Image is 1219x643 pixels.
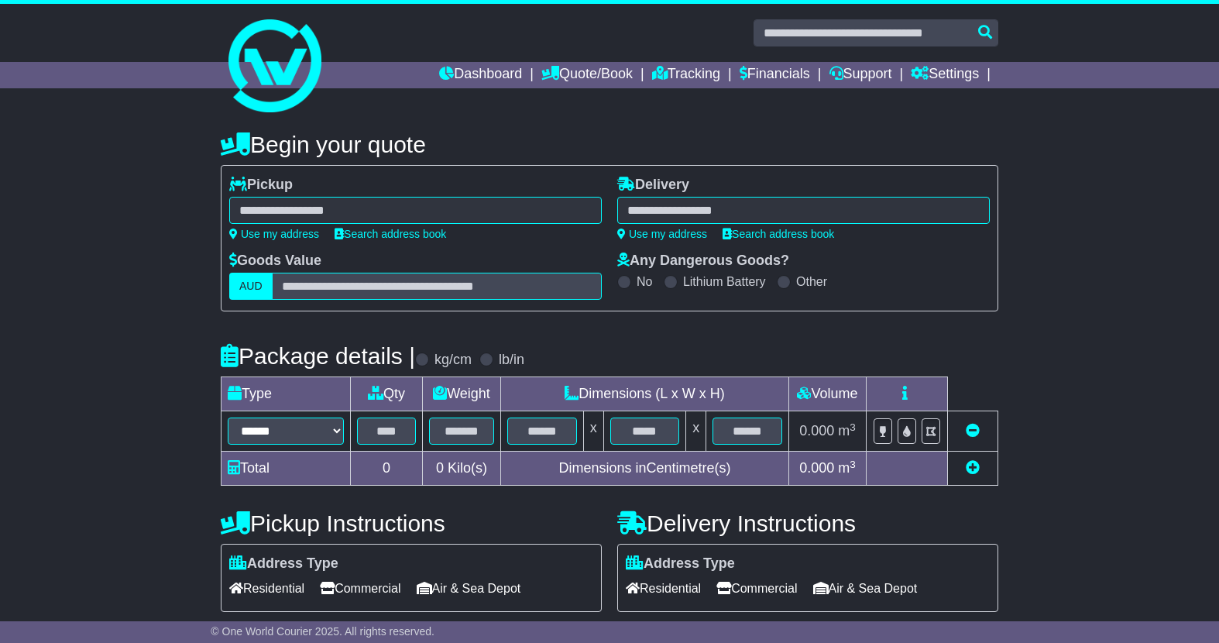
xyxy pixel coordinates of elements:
[686,411,706,452] td: x
[229,228,319,240] a: Use my address
[439,62,522,88] a: Dashboard
[423,452,501,486] td: Kilo(s)
[617,511,998,536] h4: Delivery Instructions
[723,228,834,240] a: Search address book
[911,62,979,88] a: Settings
[652,62,720,88] a: Tracking
[850,421,856,433] sup: 3
[813,576,918,600] span: Air & Sea Depot
[966,460,980,476] a: Add new item
[799,423,834,438] span: 0.000
[583,411,603,452] td: x
[211,625,434,638] span: © One World Courier 2025. All rights reserved.
[637,274,652,289] label: No
[740,62,810,88] a: Financials
[436,460,444,476] span: 0
[221,377,351,411] td: Type
[320,576,400,600] span: Commercial
[617,177,689,194] label: Delivery
[423,377,501,411] td: Weight
[796,274,827,289] label: Other
[850,459,856,470] sup: 3
[351,377,423,411] td: Qty
[335,228,446,240] a: Search address book
[716,576,797,600] span: Commercial
[838,423,856,438] span: m
[838,460,856,476] span: m
[417,576,521,600] span: Air & Sea Depot
[499,352,524,369] label: lb/in
[966,423,980,438] a: Remove this item
[229,576,304,600] span: Residential
[434,352,472,369] label: kg/cm
[788,377,866,411] td: Volume
[221,511,602,536] h4: Pickup Instructions
[799,460,834,476] span: 0.000
[500,377,788,411] td: Dimensions (L x W x H)
[626,555,735,573] label: Address Type
[221,343,415,369] h4: Package details |
[229,177,293,194] label: Pickup
[229,273,273,300] label: AUD
[617,253,789,270] label: Any Dangerous Goods?
[541,62,633,88] a: Quote/Book
[683,274,766,289] label: Lithium Battery
[229,253,321,270] label: Goods Value
[221,132,998,157] h4: Begin your quote
[626,576,701,600] span: Residential
[617,228,707,240] a: Use my address
[500,452,788,486] td: Dimensions in Centimetre(s)
[829,62,892,88] a: Support
[229,555,338,573] label: Address Type
[221,452,351,486] td: Total
[351,452,423,486] td: 0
